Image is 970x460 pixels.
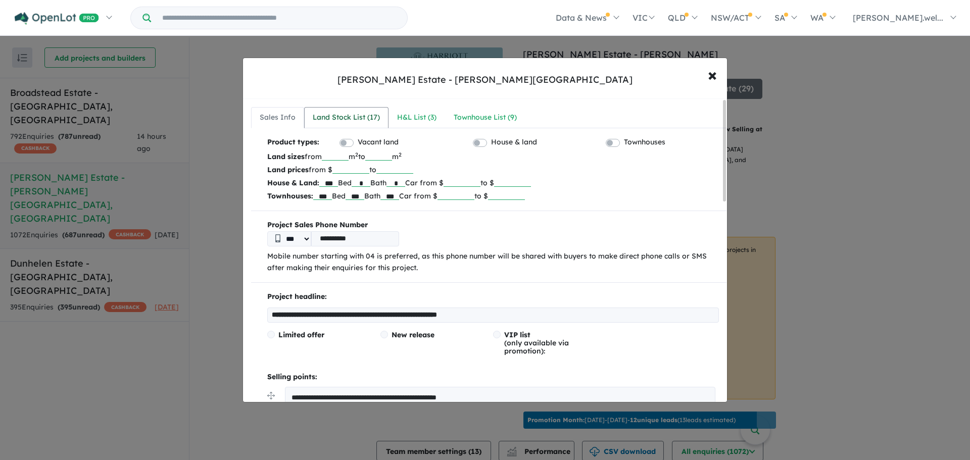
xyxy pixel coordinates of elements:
div: Townhouse List ( 9 ) [454,112,517,124]
p: Bed Bath Car from $ to $ [267,189,719,202]
label: Vacant land [358,136,399,148]
p: from m to m [267,150,719,163]
span: [PERSON_NAME].wel... [853,13,943,23]
span: (only available via promotion): [504,330,569,355]
b: Product types: [267,136,319,150]
img: Phone icon [275,234,280,242]
b: Land sizes [267,152,305,161]
b: House & Land: [267,178,319,187]
sup: 2 [399,151,402,158]
span: New release [392,330,434,339]
span: VIP list [504,330,530,339]
label: Townhouses [624,136,665,148]
img: Openlot PRO Logo White [15,12,99,25]
input: Try estate name, suburb, builder or developer [153,7,405,29]
span: Limited offer [278,330,324,339]
p: Bed Bath Car from $ to $ [267,176,719,189]
span: × [708,64,717,85]
sup: 2 [355,151,358,158]
div: [PERSON_NAME] Estate - [PERSON_NAME][GEOGRAPHIC_DATA] [337,73,633,86]
img: drag.svg [267,392,275,399]
p: Selling points: [267,371,719,383]
b: Project Sales Phone Number [267,219,719,231]
div: Sales Info [260,112,296,124]
div: H&L List ( 3 ) [397,112,437,124]
p: Project headline: [267,291,719,303]
label: House & land [491,136,537,148]
p: Mobile number starting with 04 is preferred, as this phone number will be shared with buyers to m... [267,250,719,275]
div: Land Stock List ( 17 ) [313,112,380,124]
b: Townhouses: [267,191,313,200]
p: from $ to [267,163,719,176]
b: Land prices [267,165,309,174]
